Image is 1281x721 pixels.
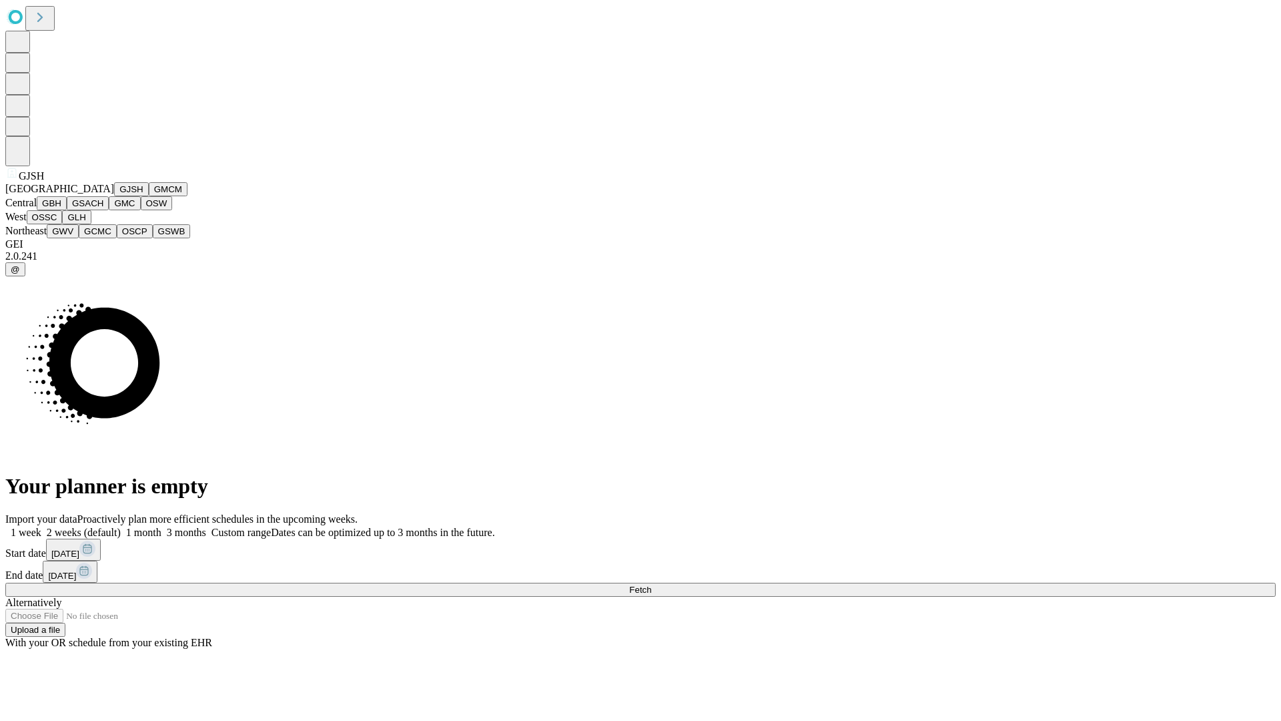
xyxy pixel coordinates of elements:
[5,539,1276,561] div: Start date
[11,264,20,274] span: @
[211,527,271,538] span: Custom range
[5,597,61,608] span: Alternatively
[149,182,187,196] button: GMCM
[46,539,101,561] button: [DATE]
[5,474,1276,499] h1: Your planner is empty
[153,224,191,238] button: GSWB
[47,224,79,238] button: GWV
[5,623,65,637] button: Upload a file
[109,196,140,210] button: GMC
[5,197,37,208] span: Central
[117,224,153,238] button: OSCP
[5,513,77,525] span: Import your data
[5,238,1276,250] div: GEI
[79,224,117,238] button: GCMC
[5,561,1276,583] div: End date
[5,262,25,276] button: @
[77,513,358,525] span: Proactively plan more efficient schedules in the upcoming weeks.
[5,225,47,236] span: Northeast
[11,527,41,538] span: 1 week
[167,527,206,538] span: 3 months
[5,637,212,648] span: With your OR schedule from your existing EHR
[5,183,114,194] span: [GEOGRAPHIC_DATA]
[141,196,173,210] button: OSW
[5,583,1276,597] button: Fetch
[629,585,651,595] span: Fetch
[114,182,149,196] button: GJSH
[62,210,91,224] button: GLH
[5,250,1276,262] div: 2.0.241
[47,527,121,538] span: 2 weeks (default)
[48,571,76,581] span: [DATE]
[67,196,109,210] button: GSACH
[126,527,161,538] span: 1 month
[43,561,97,583] button: [DATE]
[5,211,27,222] span: West
[51,549,79,559] span: [DATE]
[37,196,67,210] button: GBH
[27,210,63,224] button: OSSC
[19,170,44,182] span: GJSH
[271,527,494,538] span: Dates can be optimized up to 3 months in the future.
